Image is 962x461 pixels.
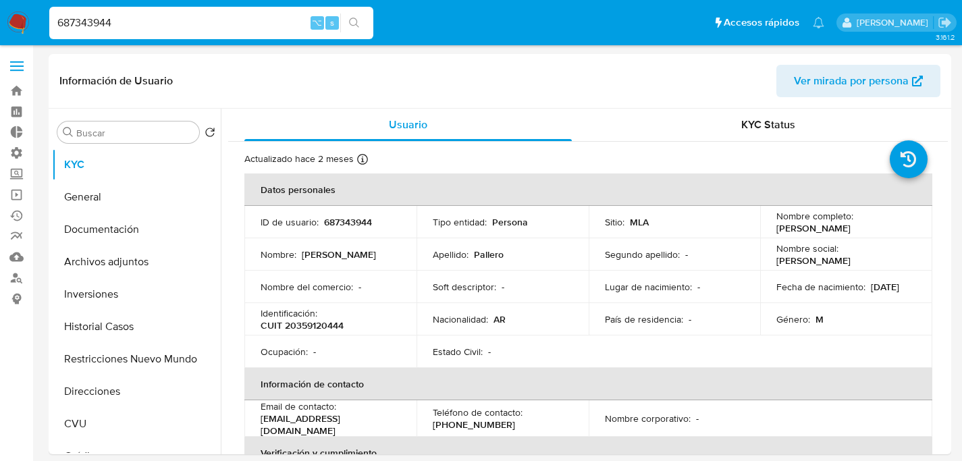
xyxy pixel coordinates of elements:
[261,307,317,319] p: Identificación :
[358,281,361,293] p: -
[52,278,221,310] button: Inversiones
[741,117,795,132] span: KYC Status
[605,281,692,293] p: Lugar de nacimiento :
[433,418,515,431] p: [PHONE_NUMBER]
[433,346,483,358] p: Estado Civil :
[261,216,319,228] p: ID de usuario :
[52,148,221,181] button: KYC
[52,343,221,375] button: Restricciones Nuevo Mundo
[813,17,824,28] a: Notificaciones
[433,281,496,293] p: Soft descriptor :
[502,281,504,293] p: -
[433,313,488,325] p: Nacionalidad :
[340,13,368,32] button: search-icon
[244,173,932,206] th: Datos personales
[776,65,940,97] button: Ver mirada por persona
[474,248,504,261] p: Pallero
[433,216,487,228] p: Tipo entidad :
[244,153,354,165] p: Actualizado hace 2 meses
[63,127,74,138] button: Buscar
[696,412,699,425] p: -
[776,313,810,325] p: Género :
[794,65,909,97] span: Ver mirada por persona
[605,216,624,228] p: Sitio :
[52,310,221,343] button: Historial Casos
[330,16,334,29] span: s
[433,248,469,261] p: Apellido :
[261,319,344,331] p: CUIT 20359120444
[52,213,221,246] button: Documentación
[776,254,851,267] p: [PERSON_NAME]
[776,222,851,234] p: [PERSON_NAME]
[630,216,649,228] p: MLA
[52,246,221,278] button: Archivos adjuntos
[493,313,506,325] p: AR
[313,346,316,358] p: -
[49,14,373,32] input: Buscar usuario o caso...
[324,216,372,228] p: 687343944
[302,248,376,261] p: [PERSON_NAME]
[857,16,933,29] p: facundo.marin@mercadolibre.com
[871,281,899,293] p: [DATE]
[52,408,221,440] button: CVU
[938,16,952,30] a: Salir
[605,412,691,425] p: Nombre corporativo :
[776,242,838,254] p: Nombre social :
[261,346,308,358] p: Ocupación :
[776,210,853,222] p: Nombre completo :
[261,412,395,437] p: [EMAIL_ADDRESS][DOMAIN_NAME]
[261,248,296,261] p: Nombre :
[605,248,680,261] p: Segundo apellido :
[261,400,336,412] p: Email de contacto :
[685,248,688,261] p: -
[697,281,700,293] p: -
[76,127,194,139] input: Buscar
[52,181,221,213] button: General
[261,281,353,293] p: Nombre del comercio :
[776,281,865,293] p: Fecha de nacimiento :
[492,216,528,228] p: Persona
[205,127,215,142] button: Volver al orden por defecto
[244,368,932,400] th: Información de contacto
[59,74,173,88] h1: Información de Usuario
[816,313,824,325] p: M
[312,16,322,29] span: ⌥
[689,313,691,325] p: -
[433,406,523,418] p: Teléfono de contacto :
[605,313,683,325] p: País de residencia :
[389,117,427,132] span: Usuario
[488,346,491,358] p: -
[724,16,799,30] span: Accesos rápidos
[52,375,221,408] button: Direcciones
